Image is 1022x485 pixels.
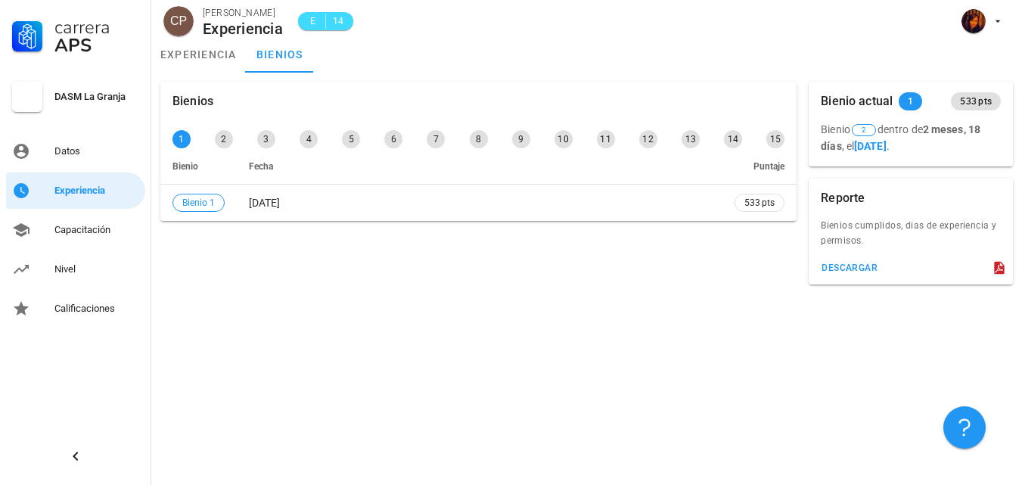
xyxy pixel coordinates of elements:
div: 12 [639,130,657,148]
div: 15 [766,130,784,148]
span: [DATE] [249,197,280,209]
div: 6 [384,130,402,148]
a: bienios [246,36,314,73]
div: Capacitación [54,224,139,236]
span: 1 [908,92,913,110]
th: Puntaje [722,148,797,185]
div: descargar [821,263,878,273]
div: Nivel [54,263,139,275]
span: CP [170,6,187,36]
a: Nivel [6,251,145,288]
div: 10 [554,130,573,148]
div: 2 [215,130,233,148]
a: experiencia [151,36,246,73]
div: 9 [512,130,530,148]
a: Datos [6,133,145,169]
button: descargar [815,257,884,278]
th: Bienio [160,148,237,185]
b: [DATE] [854,140,887,152]
a: Calificaciones [6,291,145,327]
span: 533 pts [960,92,992,110]
span: Puntaje [753,161,784,172]
span: E [307,14,319,29]
a: Capacitación [6,212,145,248]
div: Bienios cumplidos, dias de experiencia y permisos. [809,218,1013,257]
div: Datos [54,145,139,157]
th: Fecha [237,148,722,185]
div: Carrera [54,18,139,36]
div: 13 [682,130,700,148]
div: 14 [724,130,742,148]
div: [PERSON_NAME] [203,5,283,20]
div: 5 [342,130,360,148]
span: el . [846,140,890,152]
span: 533 pts [744,195,775,210]
div: avatar [163,6,194,36]
div: Bienios [172,82,213,121]
span: Bienio [172,161,198,172]
div: Experiencia [54,185,139,197]
div: Calificaciones [54,303,139,315]
div: Bienio actual [821,82,893,121]
span: 2 [862,125,866,135]
div: Experiencia [203,20,283,37]
div: 11 [597,130,615,148]
span: 14 [332,14,344,29]
div: DASM La Granja [54,91,139,103]
div: Reporte [821,179,865,218]
a: Experiencia [6,173,145,209]
div: 7 [427,130,445,148]
div: APS [54,36,139,54]
span: Bienio 1 [182,194,215,211]
div: 1 [172,130,191,148]
span: Fecha [249,161,273,172]
div: avatar [961,9,986,33]
div: 8 [470,130,488,148]
span: Bienio dentro de , [821,123,980,152]
div: 4 [300,130,318,148]
div: 3 [257,130,275,148]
